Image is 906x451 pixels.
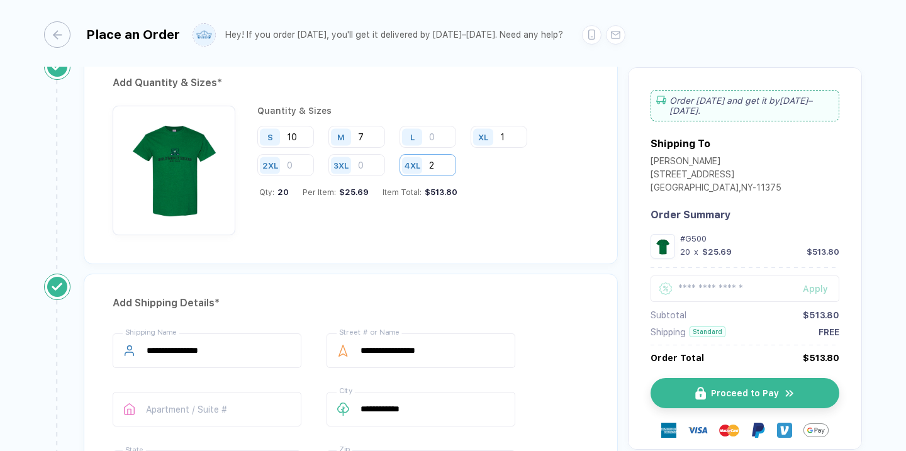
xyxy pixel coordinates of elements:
span: Proceed to Pay [711,388,779,398]
img: icon [695,387,706,400]
span: 20 [274,187,289,197]
img: GPay [803,418,829,443]
div: Order Total [651,353,704,363]
div: L [410,132,415,142]
div: [PERSON_NAME] [651,156,781,169]
div: Order [DATE] and get it by [DATE]–[DATE] . [651,90,839,121]
div: Hey! If you order [DATE], you'll get it delivered by [DATE]–[DATE]. Need any help? [225,30,563,40]
img: e56caea1-7b84-413d-a554-2c0011b951be_nt_front_1758410327576.jpg [119,112,229,222]
div: $25.69 [702,247,732,257]
img: express [661,423,676,438]
button: Apply [787,276,839,302]
div: $513.80 [807,247,839,257]
img: user profile [193,24,215,46]
div: Standard [690,326,725,337]
div: Item Total: [383,187,457,197]
div: FREE [819,327,839,337]
img: Venmo [777,423,792,438]
div: $513.80 [422,187,457,197]
div: Add Shipping Details [113,293,589,313]
div: x [693,247,700,257]
div: 20 [680,247,690,257]
div: Per Item: [303,187,369,197]
div: $25.69 [336,187,369,197]
div: Subtotal [651,310,686,320]
img: icon [784,387,795,399]
div: Quantity & Sizes [257,106,589,116]
button: iconProceed to Payicon [651,378,839,408]
div: Order Summary [651,209,839,221]
div: Add Quantity & Sizes [113,73,589,93]
div: $513.80 [803,310,839,320]
img: Paypal [751,423,766,438]
div: [GEOGRAPHIC_DATA] , NY - 11375 [651,182,781,196]
div: Place an Order [86,27,180,42]
div: M [337,132,345,142]
div: 2XL [262,160,278,170]
div: $513.80 [803,353,839,363]
div: Apply [803,284,839,294]
img: master-card [719,420,739,440]
img: e56caea1-7b84-413d-a554-2c0011b951be_nt_front_1758410327576.jpg [654,237,672,255]
div: Qty: [259,187,289,197]
div: S [267,132,273,142]
div: Shipping [651,327,686,337]
div: Shipping To [651,138,710,150]
img: visa [688,420,708,440]
div: #G500 [680,234,839,243]
div: XL [478,132,488,142]
div: 4XL [405,160,420,170]
div: 3XL [333,160,349,170]
div: [STREET_ADDRESS] [651,169,781,182]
